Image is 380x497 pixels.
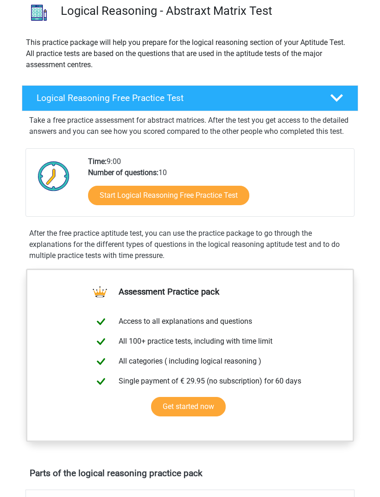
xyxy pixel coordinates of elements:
[88,186,249,206] a: Start Logical Reasoning Free Practice Test
[29,115,351,138] p: Take a free practice assessment for abstract matrices. After the test you get access to the detai...
[18,86,362,112] a: Logical Reasoning Free Practice Test
[33,157,74,197] img: Clock
[25,228,355,262] div: After the free practice aptitude test, you can use the practice package to go through the explana...
[88,169,158,177] b: Number of questions:
[151,397,226,417] a: Get started now
[37,93,317,104] h4: Logical Reasoning Free Practice Test
[30,468,350,479] h4: Parts of the logical reasoning practice pack
[88,157,107,166] b: Time:
[81,157,354,217] div: 9:00 10
[26,38,354,71] p: This practice package will help you prepare for the logical reasoning section of your Aptitude Te...
[61,4,351,19] h3: Logical Reasoning - Abstraxt Matrix Test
